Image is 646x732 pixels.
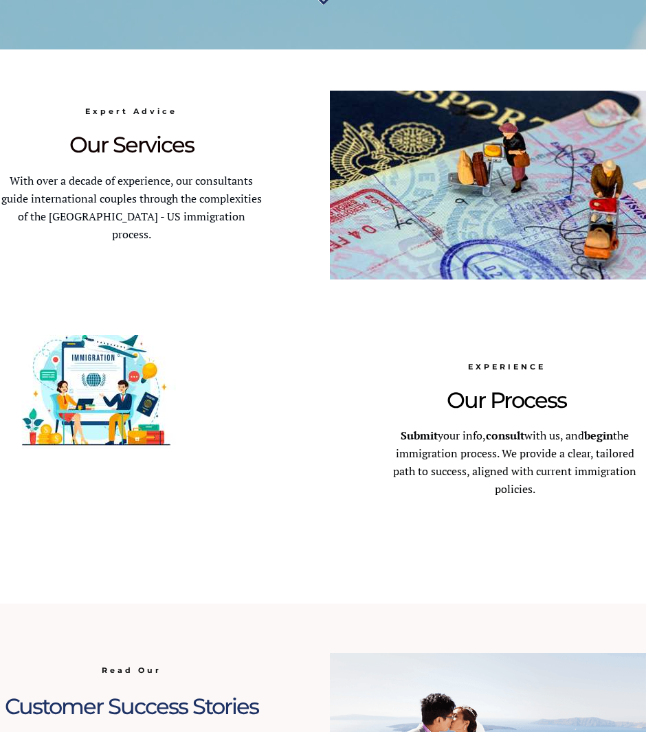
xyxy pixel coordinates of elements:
strong: begin [584,428,613,443]
span: your info, with us, and the immigration process. We provide a clear, tailored path to success, al... [393,428,636,496]
span: Expert Advice [85,106,177,116]
span: Our Services [69,131,194,158]
span: Our Process [447,387,566,413]
span: Read Our [102,665,161,675]
strong: consult [486,428,524,443]
span: EXPERIENCE [468,362,546,371]
span: Customer Success Stories [5,693,258,720]
strong: Submit [401,428,438,443]
span: With over a decade of experience, our consultants guide international couples through the complex... [1,173,262,242]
